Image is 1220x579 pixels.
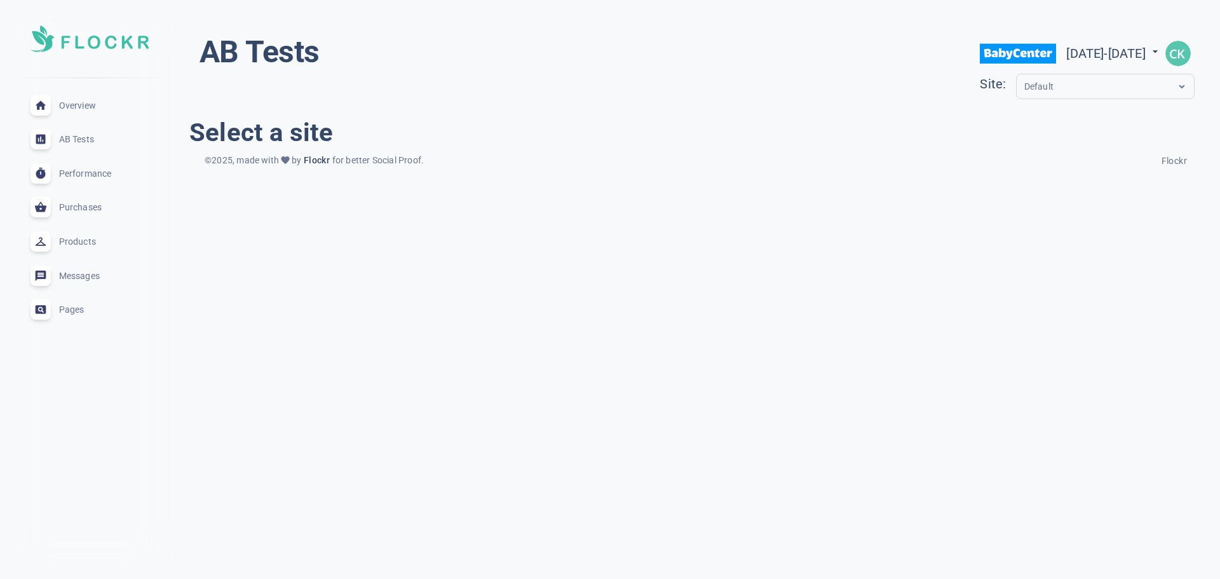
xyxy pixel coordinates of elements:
[10,224,169,259] a: Products
[10,259,169,293] a: Messages
[189,112,1205,153] h1: Select a site
[10,191,169,225] a: Purchases
[301,153,332,168] a: Flockr
[200,33,319,71] h1: AB Tests
[10,292,169,327] a: Pages
[10,88,169,123] a: Overview
[280,155,290,165] span: favorite
[1162,152,1187,167] a: Flockr
[10,122,169,156] a: AB Tests
[980,34,1056,74] img: babycenter
[1165,41,1191,66] img: 72891afe4fe6c9efe9311dda18686fec
[197,153,431,168] div: © 2025 , made with by for better Social Proof.
[10,156,169,191] a: Performance
[301,155,332,165] span: Flockr
[1162,156,1187,166] span: Flockr
[980,74,1015,95] div: Site:
[1066,46,1162,61] span: [DATE] - [DATE]
[30,25,149,52] img: Soft UI Logo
